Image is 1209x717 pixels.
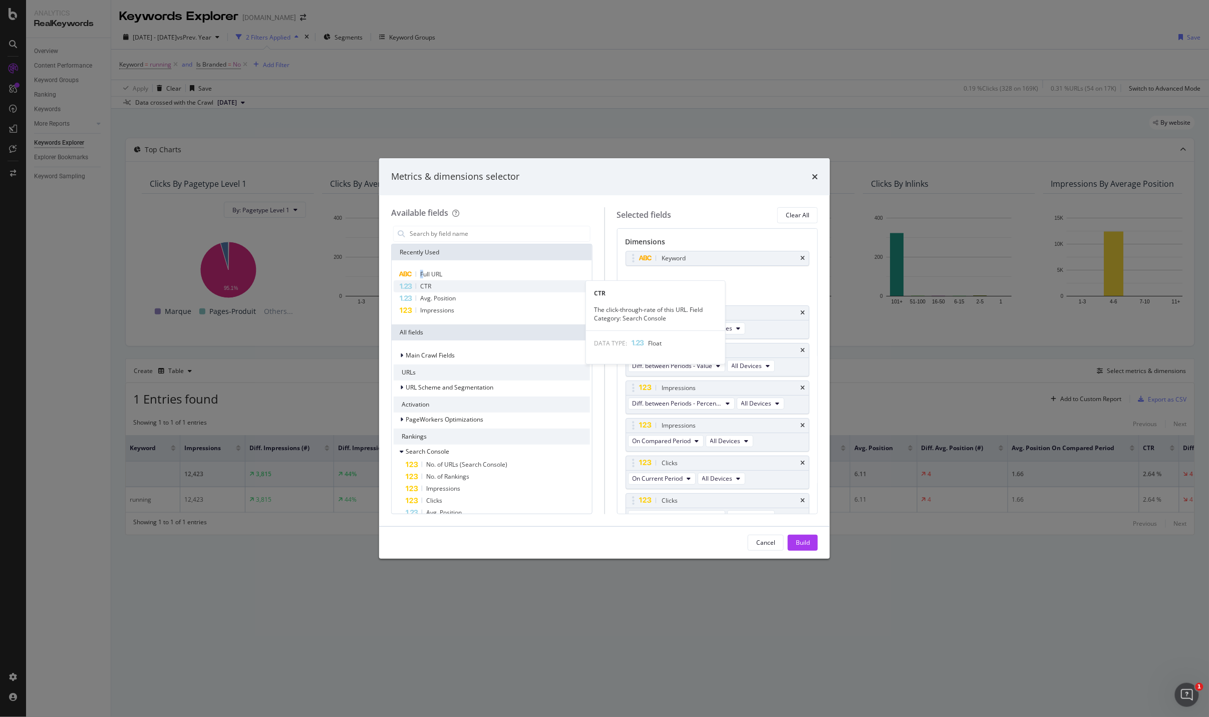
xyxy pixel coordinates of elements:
span: URL Scheme and Segmentation [406,383,493,392]
span: Diff. between Periods - Percentage [633,399,722,408]
input: Search by field name [409,226,590,241]
button: Build [788,535,818,551]
button: All Devices [727,360,775,372]
span: On Compared Period [633,437,691,445]
span: Clicks [426,496,442,505]
div: Clicks [662,458,678,468]
iframe: Intercom live chat [1175,683,1199,707]
button: On Compared Period [628,435,704,447]
div: Rankings [394,429,590,445]
span: 1 [1195,683,1203,691]
span: All Devices [741,399,772,408]
div: Metrics & dimensions selector [391,170,519,183]
div: times [812,170,818,183]
span: On Current Period [633,474,683,483]
button: Clear All [777,207,818,223]
div: modal [379,158,830,559]
span: Avg. Position [420,294,456,302]
span: Diff. between Periods - Value [633,362,713,370]
button: Diff. between Periods - Value [628,360,725,372]
span: PageWorkers Optimizations [406,415,483,424]
div: Dimensions [626,237,810,251]
div: times [800,498,805,504]
span: CTR [420,282,431,290]
div: Clicks [662,496,678,506]
div: Available fields [391,207,448,218]
div: Keywordtimes [626,251,810,266]
div: Build [796,538,810,547]
div: CTR [586,289,725,297]
div: Cancel [756,538,775,547]
div: Clear All [786,211,809,219]
span: Avg. Position [426,508,462,517]
div: times [800,347,805,353]
span: No. of Rankings [426,472,469,481]
div: ImpressionstimesOn Compared PeriodAll Devices [626,418,810,452]
div: All fields [392,324,592,340]
div: Activation [394,397,590,413]
span: Impressions [420,306,454,314]
div: Impressions [662,383,696,393]
div: times [800,255,805,261]
span: All Devices [710,437,741,445]
div: times [800,423,805,429]
div: ClickstimesOn Current PeriodAll Devices [626,456,810,489]
div: times [800,460,805,466]
button: Cancel [748,535,784,551]
button: Diff. between Periods - Value [628,510,725,522]
span: Float [648,339,662,347]
span: DATA TYPE: [594,339,627,347]
div: ImpressionstimesDiff. between Periods - PercentageAll Devices [626,381,810,414]
button: All Devices [727,510,775,522]
button: All Devices [706,435,753,447]
span: Impressions [426,484,460,493]
div: times [800,385,805,391]
span: Search Console [406,447,449,456]
div: times [800,310,805,316]
div: The click-through-rate of this URL. Field Category: Search Console [586,305,725,322]
span: Full URL [420,270,442,278]
button: Diff. between Periods - Percentage [628,398,735,410]
div: Recently Used [392,244,592,260]
span: All Devices [702,474,733,483]
div: Impressions [662,421,696,431]
span: Diff. between Periods - Value [633,512,713,520]
span: All Devices [732,362,762,370]
div: Selected fields [617,209,672,221]
div: ClickstimesDiff. between Periods - ValueAll Devices [626,493,810,527]
button: On Current Period [628,473,696,485]
div: Keyword [662,253,686,263]
div: URLs [394,365,590,381]
button: All Devices [698,473,745,485]
button: All Devices [737,398,784,410]
span: No. of URLs (Search Console) [426,460,507,469]
span: All Devices [732,512,762,520]
span: Main Crawl Fields [406,351,455,360]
